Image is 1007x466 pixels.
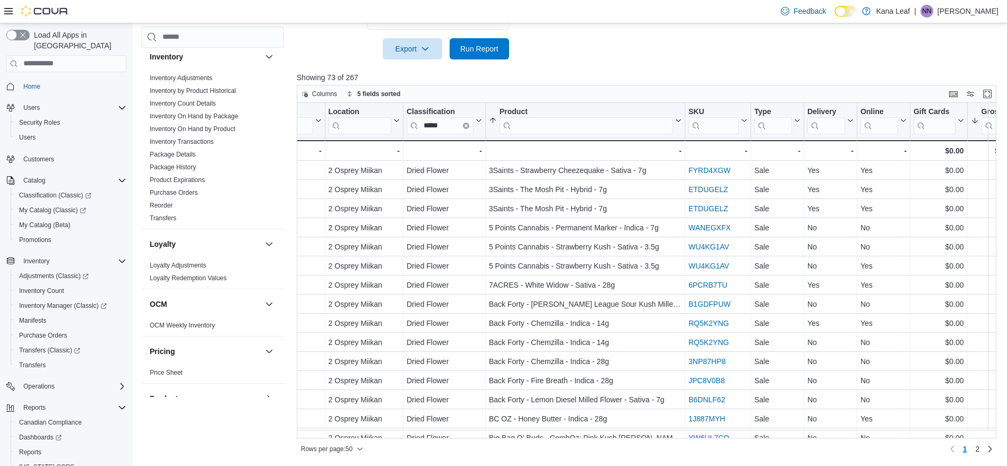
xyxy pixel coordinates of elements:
button: 5 fields sorted [342,88,404,100]
span: 2 [975,444,979,454]
a: WU4KG1AV [688,243,729,251]
span: Export [389,38,436,59]
span: Purchase Orders [15,329,126,342]
span: Product Expirations [150,176,205,184]
div: 2 Osprey Miikan [328,279,399,291]
div: Back Forty - [PERSON_NAME] League Sour Kush Milled Flower - Indica - 7g [489,298,682,310]
button: SKU [688,107,747,134]
span: Inventory Count [15,284,126,297]
span: Canadian Compliance [19,418,82,427]
a: YW6UL7CQ [688,434,729,442]
div: Yes [807,164,854,177]
a: Inventory Count Details [150,100,216,107]
span: Reports [23,403,46,412]
div: 9:29:15 AM [248,260,321,272]
div: 3Saints - The Mosh Pit - Hybrid - 7g [489,202,682,215]
div: Loyalty [141,259,284,289]
span: Reports [19,448,41,456]
button: Type [754,107,801,134]
span: Adjustments (Classic) [19,272,89,280]
div: - [328,144,399,157]
h3: Loyalty [150,239,176,249]
div: Location [328,107,391,134]
div: - [754,144,801,157]
span: Inventory Adjustments [150,74,212,82]
button: ClassificationClear input [407,107,482,134]
span: Loyalty Adjustments [150,261,206,270]
a: Reports [15,446,46,459]
span: Catalog [19,174,126,187]
div: - [807,144,854,157]
div: Type [754,107,792,134]
span: Rows per page : 50 [301,445,352,453]
a: Manifests [15,314,50,327]
a: Reorder [150,202,173,209]
a: Adjustments (Classic) [11,269,131,283]
a: Inventory Manager (Classic) [11,298,131,313]
span: Promotions [19,236,51,244]
a: Inventory On Hand by Package [150,113,238,120]
a: Security Roles [15,116,64,129]
span: Customers [19,152,126,166]
span: Package Details [150,150,196,159]
div: Online [860,107,898,117]
span: Inventory Manager (Classic) [19,301,107,310]
button: Products [150,393,261,404]
div: Noreen Nichol [920,5,933,18]
div: 3Saints - Strawberry Cheezequake - Sativa - 7g [489,164,682,177]
a: RQ5K2YNG [688,319,729,327]
h3: Products [150,393,182,404]
button: Operations [19,380,59,393]
span: Dashboards [19,433,62,442]
button: Inventory [19,255,54,267]
button: Online [860,107,907,134]
div: Sale [754,317,801,330]
div: 5 Points Cannabis - Permanent Marker - Indica - 7g [489,221,682,234]
button: Promotions [11,232,131,247]
button: Reports [2,400,131,415]
a: Dashboards [11,430,131,445]
span: Security Roles [19,118,60,127]
div: Yes [807,183,854,196]
a: Inventory Count [15,284,68,297]
span: Catalog [23,176,45,185]
a: B6DNLF62 [688,395,725,404]
div: Yes [860,260,907,272]
button: Enter fullscreen [981,88,994,100]
span: Purchase Orders [19,331,67,340]
a: RQ5K2YNG [688,338,729,347]
div: - [489,144,682,157]
div: No [807,298,854,310]
div: Back Forty - Chemzilla - Indica - 14g [489,317,682,330]
span: NN [922,5,931,18]
div: Sale [754,298,801,310]
span: Reports [19,401,126,414]
span: Transfers [150,214,176,222]
div: Delivery [807,107,845,134]
span: Columns [312,90,337,98]
button: My Catalog (Beta) [11,218,131,232]
a: ETDUGELZ [688,204,728,213]
button: Export [383,38,442,59]
button: Manifests [11,313,131,328]
button: Display options [964,88,977,100]
div: Dried Flower [407,164,482,177]
div: 1:37:37 PM [248,183,321,196]
div: No [860,240,907,253]
div: 7:45:43 PM [248,202,321,215]
button: Inventory [2,254,131,269]
button: Pricing [150,346,261,357]
div: - [860,144,907,157]
div: Dried Flower [407,183,482,196]
div: $0.00 [914,202,964,215]
a: Transfers (Classic) [11,343,131,358]
div: Dried Flower [407,240,482,253]
span: Inventory by Product Historical [150,87,236,95]
div: 4:01:36 PM [248,298,321,310]
span: Inventory [19,255,126,267]
div: 2 Osprey Miikan [328,202,399,215]
div: Sale [754,221,801,234]
p: Showing 73 of 267 [297,72,1004,83]
p: | [914,5,916,18]
div: $0.00 [914,240,964,253]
